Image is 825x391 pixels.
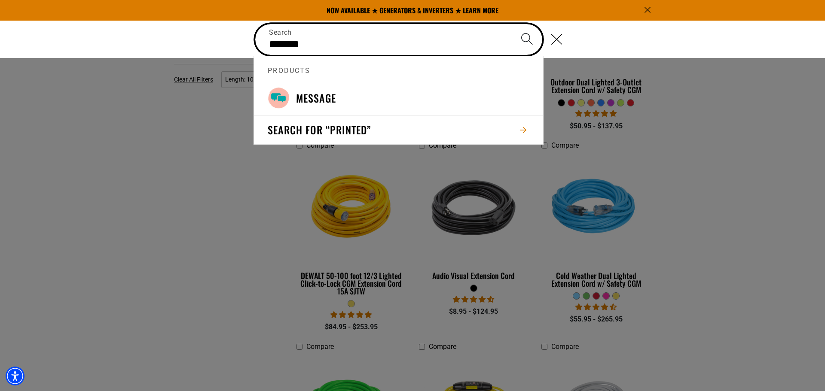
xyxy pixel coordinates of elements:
img: Message [268,87,289,109]
button: Search for “printed” [254,116,543,144]
div: Accessibility Menu [6,367,24,385]
button: Search [512,24,542,54]
a: Message [254,80,543,115]
button: Close [543,24,571,54]
h2: Products [268,56,529,80]
h3: Message [296,91,336,105]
